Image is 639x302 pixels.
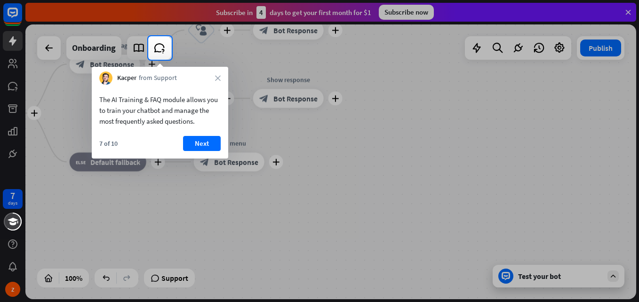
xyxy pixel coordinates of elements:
i: close [215,75,221,81]
span: Kacper [117,73,136,83]
span: from Support [139,73,177,83]
div: The AI Training & FAQ module allows you to train your chatbot and manage the most frequently aske... [99,94,221,127]
button: Open LiveChat chat widget [8,4,36,32]
div: 7 of 10 [99,139,118,148]
button: Next [183,136,221,151]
